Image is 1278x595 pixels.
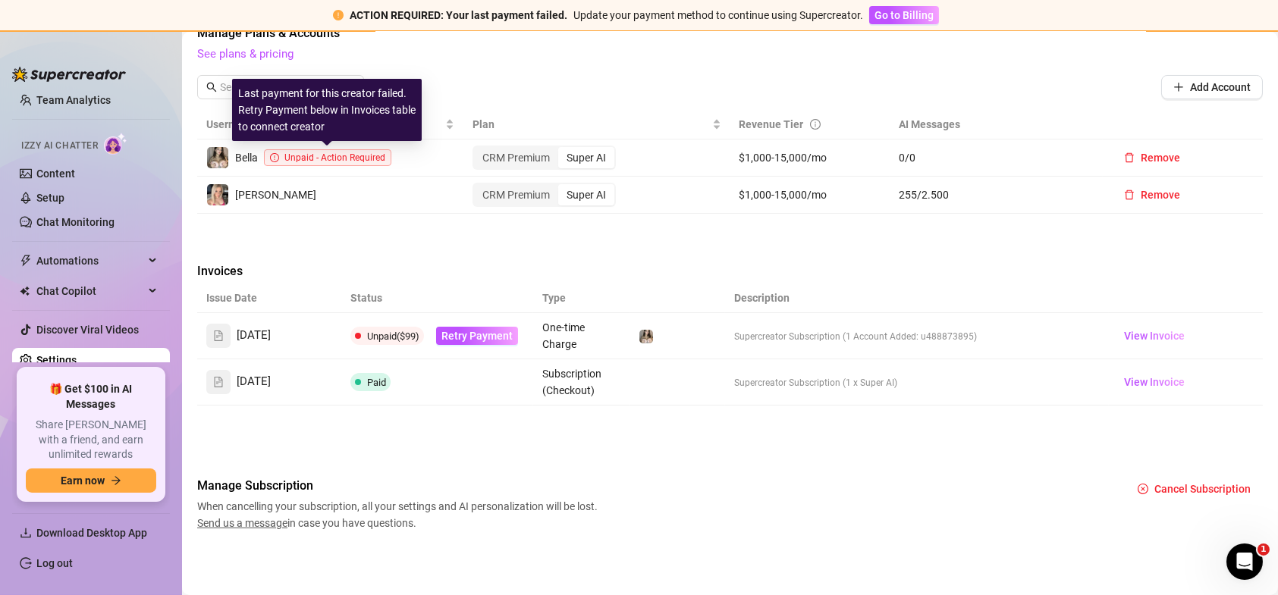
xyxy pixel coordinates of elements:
a: See plans & pricing [197,47,294,61]
button: Remove [1112,146,1192,170]
button: Remove [1112,183,1192,207]
span: Paid [367,377,386,388]
span: info-circle [810,119,821,130]
th: Type [533,283,630,313]
span: View Invoice [1124,374,1185,390]
th: Username [197,110,463,139]
span: arrow-right [111,475,121,486]
span: [DATE] [237,373,271,391]
td: $1,000-15,000/mo [730,139,890,177]
a: Settings [36,354,77,366]
span: 255 / 2.500 [899,186,1094,203]
div: CRM Premium [474,184,558,205]
span: Chat Copilot [36,279,144,303]
button: Earn nowarrow-right [26,468,156,493]
span: Remove [1141,152,1180,164]
div: segmented control [473,146,616,170]
span: 🎁 Get $100 in AI Messages [26,382,156,412]
span: Supercreator Subscription (1 x Super AI) [734,377,897,388]
a: Setup [36,192,64,204]
span: Unpaid ($99) [367,330,419,342]
img: logo-BBDzfeDw.svg [12,67,126,82]
span: 0 / 0 [899,149,1094,166]
span: Username [206,116,442,133]
span: Manage Subscription [197,477,602,495]
div: Last payment for this creator failed. Retry Payment below in Invoices table to connect creator [232,79,422,141]
span: [PERSON_NAME] [235,189,316,201]
span: download [20,527,32,539]
img: AI Chatter [104,133,127,155]
span: file-text [213,330,224,341]
a: View Invoice [1118,373,1191,391]
span: [DATE] [237,327,271,345]
button: Go to Billing [869,6,939,24]
span: Supercreator Subscription (1 Account Added: u488873895) [734,331,977,342]
a: Log out [36,557,73,569]
strong: ACTION REQUIRED: Your last payment failed. [350,9,567,21]
button: Retry Payment [436,327,518,345]
th: Description [725,283,1109,313]
span: Bella [235,152,258,164]
span: plus [1173,82,1184,92]
input: Search creators [220,79,343,96]
span: Automations [36,249,144,273]
div: Super AI [558,147,614,168]
div: Super AI [558,184,614,205]
span: Update your payment method to continue using Supercreator. [573,9,863,21]
a: Go to Billing [869,9,939,21]
button: Cancel Subscription [1126,477,1263,501]
span: 1 [1258,543,1270,556]
span: Send us a message [197,517,287,529]
span: Share [PERSON_NAME] with a friend, and earn unlimited rewards [26,418,156,462]
div: segmented control [473,183,616,207]
button: Add Account [1161,75,1263,99]
span: One-time Charge [542,321,585,350]
th: Issue Date [197,283,341,313]
span: Subscription (Checkout) [542,368,601,396]
a: Team Analytics [36,94,111,106]
span: Manage Plans & Accounts [197,24,1263,42]
span: Go to Billing [875,9,934,21]
span: Plan [473,116,708,133]
span: Download Desktop App [36,527,147,539]
span: When cancelling your subscription, all your settings and AI personalization will be lost. in case... [197,498,602,531]
span: exclamation-circle [333,10,344,20]
span: file-text [213,377,224,387]
span: Remove [1141,189,1180,201]
a: View Invoice [1118,327,1191,345]
span: search [206,82,217,92]
span: Cancel Subscription [1154,483,1251,495]
span: delete [1124,152,1135,163]
img: Chat Copilot [20,286,30,296]
span: Retry Payment [441,330,513,342]
span: Invoices [197,262,452,280]
th: Status [341,283,533,313]
a: Discover Viral Videos [36,324,139,336]
span: Revenue Tier [739,118,804,130]
span: exclamation-circle [270,153,279,162]
iframe: Intercom live chat [1226,543,1263,580]
span: Izzy AI Chatter [21,139,98,153]
td: $1,000-15,000/mo [730,177,890,214]
span: View Invoice [1124,327,1185,344]
div: CRM Premium [474,147,558,168]
span: delete [1124,189,1135,200]
a: Chat Monitoring [36,216,115,228]
img: Bella [639,330,653,343]
img: Brittany [207,184,228,205]
span: Earn now [61,474,105,487]
span: thunderbolt [20,255,32,267]
span: Unpaid - Action Required [284,152,385,163]
span: close-circle [1138,484,1148,494]
th: Plan [463,110,730,139]
span: Add Account [1190,81,1251,93]
a: Content [36,168,75,180]
img: Bella [207,147,228,168]
th: AI Messages [890,110,1103,139]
